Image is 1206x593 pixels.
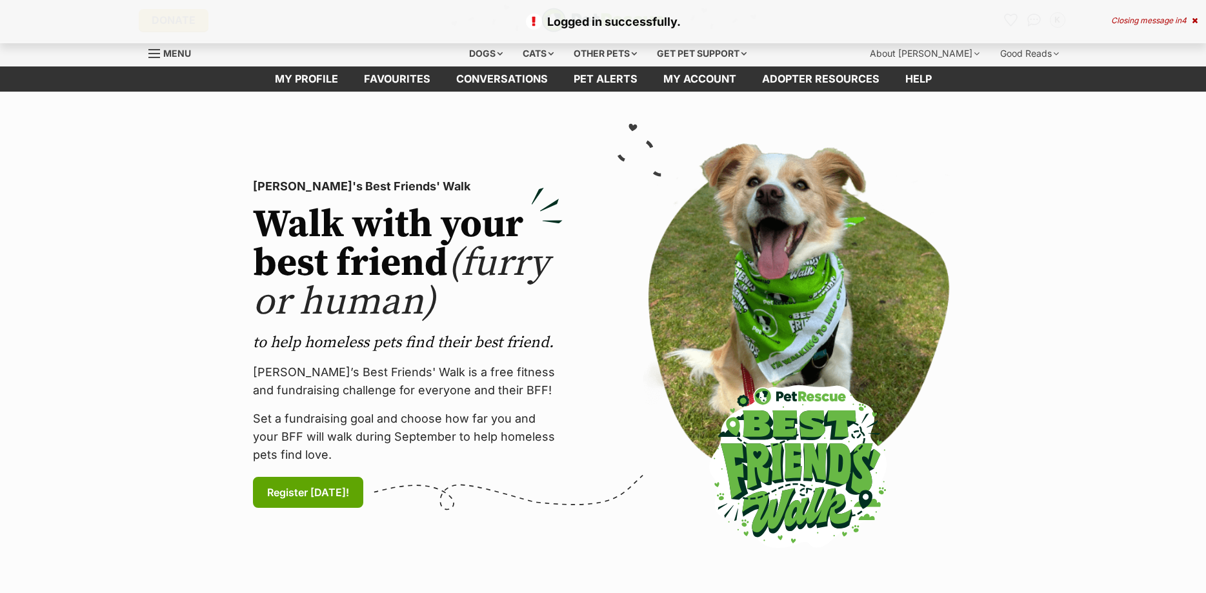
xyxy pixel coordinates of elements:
[253,206,563,322] h2: Walk with your best friend
[351,66,443,92] a: Favourites
[148,41,200,64] a: Menu
[650,66,749,92] a: My account
[253,363,563,399] p: [PERSON_NAME]’s Best Friends' Walk is a free fitness and fundraising challenge for everyone and t...
[253,239,549,327] span: (furry or human)
[991,41,1068,66] div: Good Reads
[163,48,191,59] span: Menu
[443,66,561,92] a: conversations
[267,485,349,500] span: Register [DATE]!
[861,41,989,66] div: About [PERSON_NAME]
[648,41,756,66] div: Get pet support
[460,41,512,66] div: Dogs
[253,177,563,196] p: [PERSON_NAME]'s Best Friends' Walk
[892,66,945,92] a: Help
[253,477,363,508] a: Register [DATE]!
[565,41,646,66] div: Other pets
[253,410,563,464] p: Set a fundraising goal and choose how far you and your BFF will walk during September to help hom...
[749,66,892,92] a: Adopter resources
[561,66,650,92] a: Pet alerts
[253,332,563,353] p: to help homeless pets find their best friend.
[262,66,351,92] a: My profile
[514,41,563,66] div: Cats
